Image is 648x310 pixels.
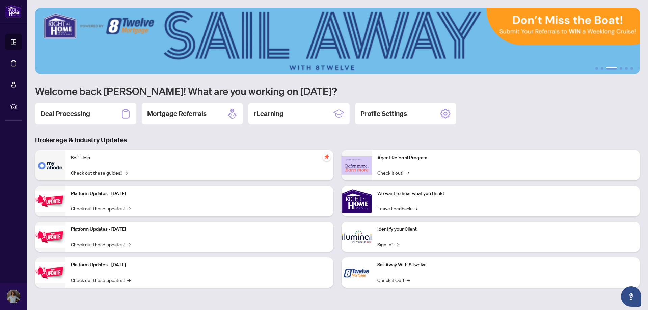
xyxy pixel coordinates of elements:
[35,85,640,97] h1: Welcome back [PERSON_NAME]! What are you working on [DATE]?
[342,222,372,252] img: Identify your Client
[377,276,410,284] a: Check it Out!→
[342,156,372,175] img: Agent Referral Program
[606,67,617,70] button: 3
[407,276,410,284] span: →
[323,153,331,161] span: pushpin
[342,257,372,288] img: Sail Away With 8Twelve
[71,276,131,284] a: Check out these updates!→
[71,190,328,197] p: Platform Updates - [DATE]
[35,262,65,283] img: Platform Updates - June 23, 2025
[377,226,634,233] p: Identify your Client
[5,5,22,18] img: logo
[360,109,407,118] h2: Profile Settings
[406,169,409,176] span: →
[625,67,628,70] button: 5
[71,241,131,248] a: Check out these updates!→
[35,226,65,248] img: Platform Updates - July 8, 2025
[7,290,20,303] img: Profile Icon
[127,241,131,248] span: →
[35,8,640,74] img: Slide 2
[40,109,90,118] h2: Deal Processing
[395,241,399,248] span: →
[35,191,65,212] img: Platform Updates - July 21, 2025
[254,109,283,118] h2: rLearning
[71,169,128,176] a: Check out these guides!→
[71,261,328,269] p: Platform Updates - [DATE]
[595,67,598,70] button: 1
[35,135,640,145] h3: Brokerage & Industry Updates
[377,154,634,162] p: Agent Referral Program
[414,205,417,212] span: →
[377,261,634,269] p: Sail Away With 8Twelve
[71,154,328,162] p: Self-Help
[35,150,65,180] img: Self-Help
[601,67,603,70] button: 2
[124,169,128,176] span: →
[147,109,207,118] h2: Mortgage Referrals
[127,205,131,212] span: →
[377,190,634,197] p: We want to hear what you think!
[377,169,409,176] a: Check it out!→
[71,205,131,212] a: Check out these updates!→
[620,67,622,70] button: 4
[377,241,399,248] a: Sign In!→
[377,205,417,212] a: Leave Feedback→
[71,226,328,233] p: Platform Updates - [DATE]
[127,276,131,284] span: →
[630,67,633,70] button: 6
[621,286,641,307] button: Open asap
[342,186,372,216] img: We want to hear what you think!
